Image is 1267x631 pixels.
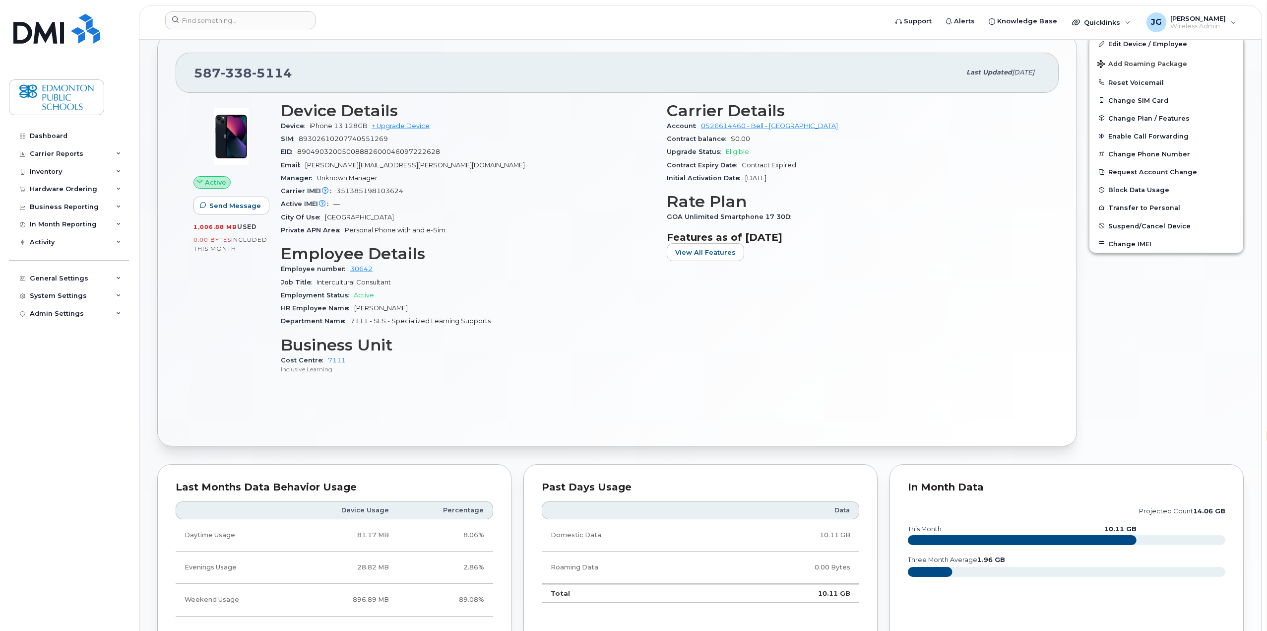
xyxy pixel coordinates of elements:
td: Daytime Usage [176,519,292,552]
span: [DATE] [1012,69,1034,76]
a: Knowledge Base [982,11,1064,31]
div: Quicklinks [1065,12,1138,32]
span: [PERSON_NAME] [354,304,408,312]
button: Block Data Usage [1089,181,1243,199]
span: JG [1151,16,1162,28]
th: Device Usage [292,501,398,519]
td: 28.82 MB [292,552,398,584]
span: Device [281,122,310,130]
button: Change IMEI [1089,235,1243,253]
span: Unknown Manager [317,174,378,182]
span: Last updated [966,69,1012,76]
a: 0526614460 - Bell - [GEOGRAPHIC_DATA] [701,122,838,130]
span: Send Message [209,201,261,210]
a: Support [888,11,939,31]
span: Add Roaming Package [1097,60,1187,70]
a: 30642 [350,265,373,273]
text: 10.11 GB [1104,525,1137,533]
td: Roaming Data [542,552,720,584]
span: 7111 - SLS - Specialized Learning Supports [350,317,491,325]
div: Past Days Usage [542,483,859,492]
h3: Device Details [281,102,655,120]
div: Joel Gilkey [1140,12,1243,32]
span: Active IMEI [281,200,333,208]
button: Reset Voicemail [1089,73,1243,91]
span: 1,006.88 MB [193,223,237,230]
button: Change SIM Card [1089,91,1243,109]
span: Active [354,291,374,299]
tspan: 1.96 GB [977,556,1005,563]
span: $0.00 [731,135,750,142]
span: Carrier IMEI [281,187,336,195]
span: [PERSON_NAME] [1170,14,1226,22]
button: Change Plan / Features [1089,109,1243,127]
td: 896.89 MB [292,584,398,616]
span: Alerts [954,16,975,26]
span: — [333,200,340,208]
span: 0.00 Bytes [193,236,231,243]
span: Quicklinks [1084,18,1120,26]
a: + Upgrade Device [372,122,430,130]
span: Private APN Area [281,226,345,234]
button: View All Features [667,243,744,261]
td: 10.11 GB [720,584,859,603]
a: Edit Device / Employee [1089,35,1243,53]
text: this month [907,525,942,533]
span: Account [667,122,701,130]
td: 10.11 GB [720,519,859,552]
div: In Month Data [908,483,1225,492]
span: Email [281,161,305,169]
a: 7111 [328,356,346,364]
span: [GEOGRAPHIC_DATA] [325,213,394,221]
td: 81.17 MB [292,519,398,552]
p: Inclusive Learning [281,365,655,373]
tspan: 14.06 GB [1193,507,1225,515]
span: Wireless Admin [1170,22,1226,30]
img: image20231002-3703462-1ig824h.jpeg [201,107,261,166]
span: iPhone 13 128GB [310,122,368,130]
span: used [237,223,257,230]
td: Weekend Usage [176,584,292,616]
button: Send Message [193,197,269,214]
span: Contract balance [667,135,731,142]
span: Manager [281,174,317,182]
span: Cost Centre [281,356,328,364]
h3: Business Unit [281,336,655,354]
button: Enable Call Forwarding [1089,127,1243,145]
span: Initial Activation Date [667,174,745,182]
span: Contract Expiry Date [667,161,742,169]
span: HR Employee Name [281,304,354,312]
a: Alerts [939,11,982,31]
span: [PERSON_NAME][EMAIL_ADDRESS][PERSON_NAME][DOMAIN_NAME] [305,161,525,169]
span: Contract Expired [742,161,796,169]
span: included this month [193,236,267,252]
th: Percentage [398,501,493,519]
span: Knowledge Base [997,16,1057,26]
span: Enable Call Forwarding [1108,133,1189,140]
span: SIM [281,135,299,142]
span: [DATE] [745,174,766,182]
span: Upgrade Status [667,148,726,155]
span: Employee number [281,265,350,273]
span: View All Features [675,248,736,257]
tr: Friday from 6:00pm to Monday 8:00am [176,584,493,616]
h3: Employee Details [281,245,655,263]
button: Request Account Change [1089,163,1243,181]
span: Eligible [726,148,749,155]
button: Suspend/Cancel Device [1089,217,1243,235]
span: 89049032005008882600046097222628 [297,148,440,155]
div: Last Months Data Behavior Usage [176,483,493,492]
h3: Rate Plan [667,193,1041,210]
h3: Features as of [DATE] [667,231,1041,243]
button: Add Roaming Package [1089,53,1243,73]
span: Job Title [281,279,317,286]
span: Support [904,16,932,26]
button: Transfer to Personal [1089,199,1243,216]
span: GOA Unlimited Smartphone 17 30D [667,213,796,220]
td: 0.00 Bytes [720,552,859,584]
span: Personal Phone with and e-Sim [345,226,445,234]
text: projected count [1139,507,1225,515]
span: 338 [221,66,252,80]
td: Domestic Data [542,519,720,552]
h3: Carrier Details [667,102,1041,120]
